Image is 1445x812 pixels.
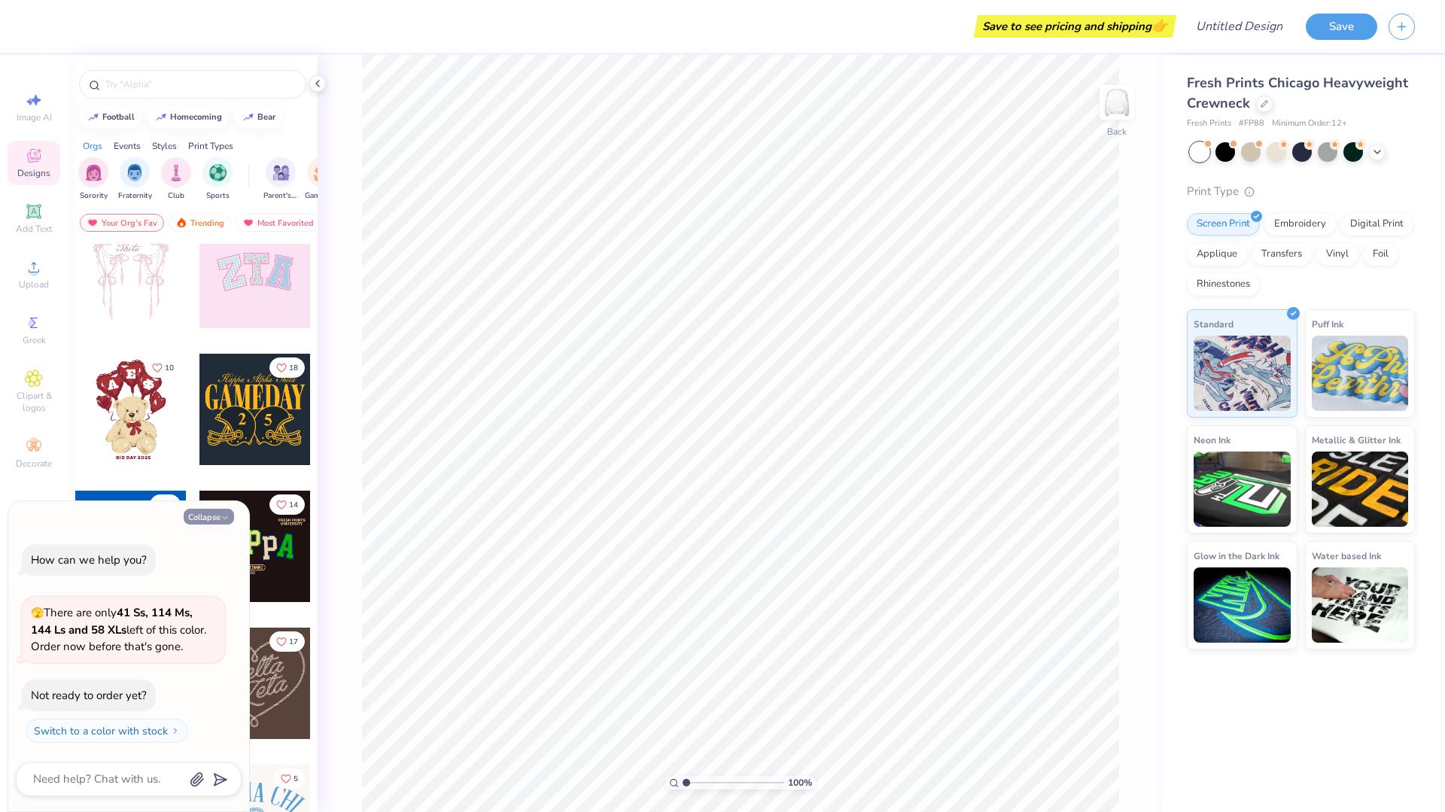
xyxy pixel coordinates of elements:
[305,190,339,202] span: Game Day
[788,776,812,789] span: 100 %
[87,217,99,228] img: most_fav.gif
[1312,452,1409,527] img: Metallic & Glitter Ink
[1187,243,1247,266] div: Applique
[31,552,147,567] div: How can we help you?
[1184,11,1294,41] input: Untitled Design
[78,157,108,202] div: filter for Sorority
[289,501,298,509] span: 14
[147,106,229,129] button: homecoming
[188,139,233,153] div: Print Types
[31,688,147,703] div: Not ready to order yet?
[269,631,305,652] button: Like
[19,278,49,290] span: Upload
[1312,567,1409,643] img: Water based Ink
[184,509,234,525] button: Collapse
[1187,273,1260,296] div: Rhinestones
[118,157,152,202] button: filter button
[17,111,52,123] span: Image AI
[168,190,184,202] span: Club
[1102,87,1132,117] img: Back
[1340,213,1413,236] div: Digital Print
[31,605,206,654] span: There are only left of this color. Order now before that's gone.
[171,726,180,735] img: Switch to a color with stock
[1107,125,1127,138] div: Back
[165,364,174,372] span: 10
[175,217,187,228] img: trending.gif
[1312,336,1409,411] img: Puff Ink
[1312,316,1343,332] span: Puff Ink
[169,214,231,232] div: Trending
[263,157,298,202] div: filter for Parent's Weekend
[1312,432,1401,448] span: Metallic & Glitter Ink
[150,494,181,515] button: Like
[289,638,298,646] span: 17
[294,775,298,783] span: 5
[104,77,297,92] input: Try "Alpha"
[152,139,177,153] div: Styles
[83,139,102,153] div: Orgs
[1194,567,1291,643] img: Glow in the Dark Ink
[1252,243,1312,266] div: Transfers
[272,164,290,181] img: Parent's Weekend Image
[126,164,143,181] img: Fraternity Image
[1187,117,1231,130] span: Fresh Prints
[202,157,233,202] button: filter button
[209,164,227,181] img: Sports Image
[78,157,108,202] button: filter button
[145,357,181,378] button: Like
[202,157,233,202] div: filter for Sports
[263,157,298,202] button: filter button
[31,605,193,637] strong: 41 Ss, 114 Ms, 144 Ls and 58 XLs
[1187,74,1408,112] span: Fresh Prints Chicago Heavyweight Crewneck
[1312,548,1381,564] span: Water based Ink
[31,606,44,620] span: 🫣
[234,106,282,129] button: bear
[1363,243,1398,266] div: Foil
[114,139,141,153] div: Events
[1151,17,1168,35] span: 👉
[80,214,164,232] div: Your Org's Fav
[305,157,339,202] div: filter for Game Day
[1272,117,1347,130] span: Minimum Order: 12 +
[16,223,52,235] span: Add Text
[274,768,305,789] button: Like
[1194,548,1279,564] span: Glow in the Dark Ink
[23,334,46,346] span: Greek
[1194,316,1234,332] span: Standard
[1194,336,1291,411] img: Standard
[269,357,305,378] button: Like
[85,164,102,181] img: Sorority Image
[1187,213,1260,236] div: Screen Print
[1194,432,1231,448] span: Neon Ink
[242,217,254,228] img: most_fav.gif
[26,719,188,743] button: Switch to a color with stock
[1264,213,1336,236] div: Embroidery
[79,106,141,129] button: football
[80,190,108,202] span: Sorority
[118,157,152,202] div: filter for Fraternity
[161,157,191,202] button: filter button
[161,157,191,202] div: filter for Club
[978,15,1173,38] div: Save to see pricing and shipping
[1187,183,1415,200] div: Print Type
[263,190,298,202] span: Parent's Weekend
[170,113,222,121] div: homecoming
[1316,243,1358,266] div: Vinyl
[118,190,152,202] span: Fraternity
[102,113,135,121] div: football
[16,458,52,470] span: Decorate
[1306,14,1377,40] button: Save
[87,113,99,122] img: trend_line.gif
[289,364,298,372] span: 18
[206,190,230,202] span: Sports
[242,113,254,122] img: trend_line.gif
[1194,452,1291,527] img: Neon Ink
[257,113,275,121] div: bear
[17,167,50,179] span: Designs
[155,113,167,122] img: trend_line.gif
[1239,117,1264,130] span: # FP88
[269,494,305,515] button: Like
[8,390,60,414] span: Clipart & logos
[236,214,321,232] div: Most Favorited
[168,164,184,181] img: Club Image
